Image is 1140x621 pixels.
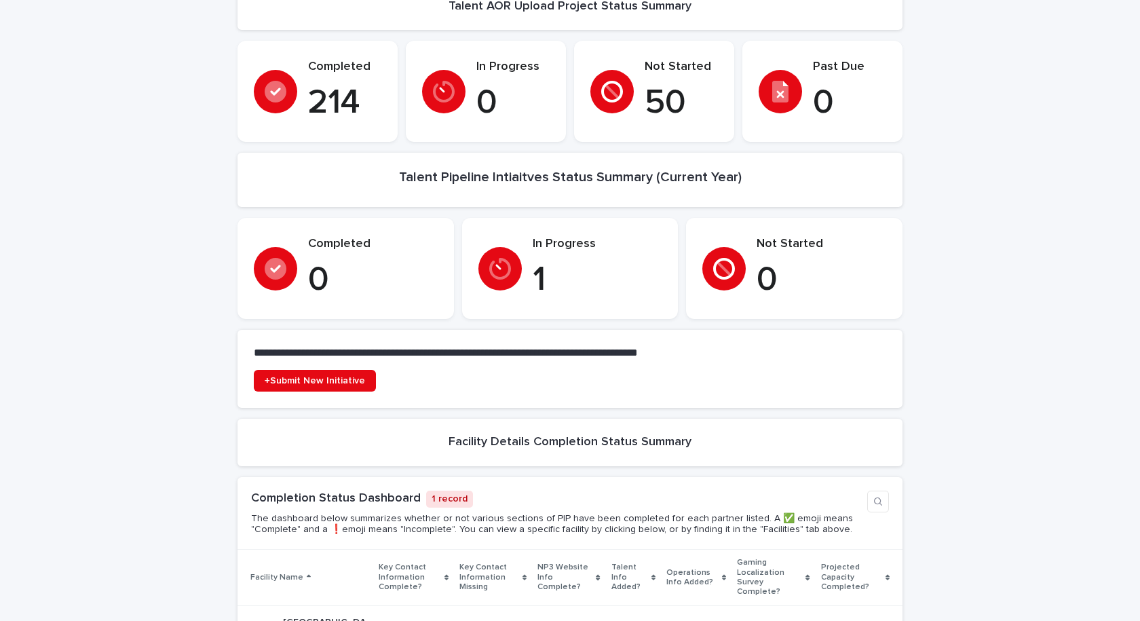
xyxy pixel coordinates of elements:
p: The dashboard below summarizes whether or not various sections of PIP have been completed for eac... [251,513,862,536]
p: In Progress [533,237,662,252]
p: Gaming Localization Survey Complete? [737,555,802,600]
p: Not Started [757,237,886,252]
span: +Submit New Initiative [265,376,365,385]
p: 1 [533,260,662,301]
h2: Facility Details Completion Status Summary [449,435,691,450]
p: Not Started [645,60,718,75]
p: Completed [308,237,438,252]
p: In Progress [476,60,550,75]
p: 0 [308,260,438,301]
p: 50 [645,83,718,124]
p: NP3 Website Info Complete? [537,560,592,595]
p: 0 [813,83,886,124]
p: Operations Info Added? [666,565,719,590]
p: Past Due [813,60,886,75]
h2: Talent Pipeline Intiaitves Status Summary (Current Year) [399,169,742,185]
a: +Submit New Initiative [254,370,376,392]
p: Projected Capacity Completed? [821,560,882,595]
p: 1 record [426,491,473,508]
p: 0 [757,260,886,301]
a: Completion Status Dashboard [251,492,421,504]
p: 0 [476,83,550,124]
p: Key Contact Information Missing [459,560,519,595]
p: 214 [308,83,381,124]
p: Completed [308,60,381,75]
p: Facility Name [250,570,303,585]
p: Key Contact Information Complete? [379,560,440,595]
p: Talent Info Added? [611,560,648,595]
